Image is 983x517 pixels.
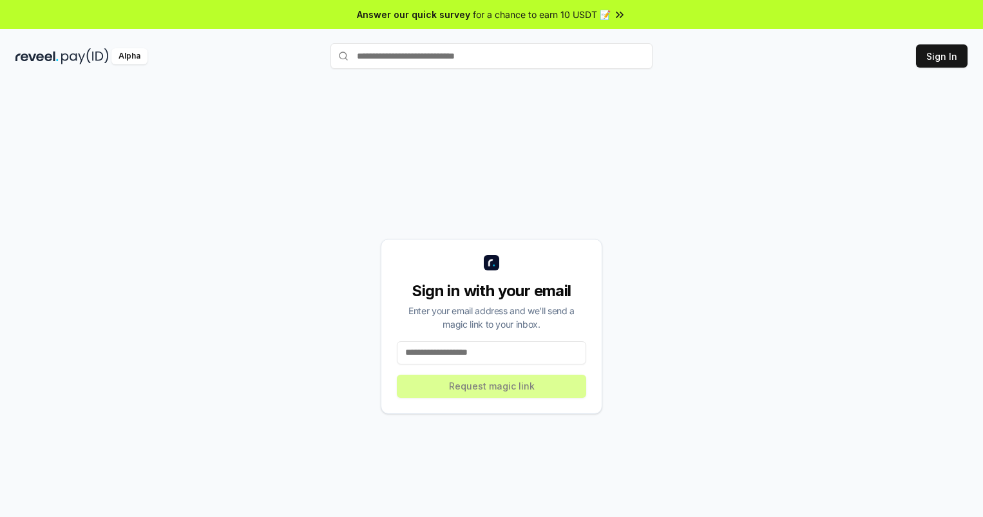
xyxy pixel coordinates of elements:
button: Sign In [916,44,968,68]
img: pay_id [61,48,109,64]
img: logo_small [484,255,499,270]
span: for a chance to earn 10 USDT 📝 [473,8,611,21]
div: Alpha [111,48,148,64]
div: Enter your email address and we’ll send a magic link to your inbox. [397,304,586,331]
span: Answer our quick survey [357,8,470,21]
div: Sign in with your email [397,281,586,301]
img: reveel_dark [15,48,59,64]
